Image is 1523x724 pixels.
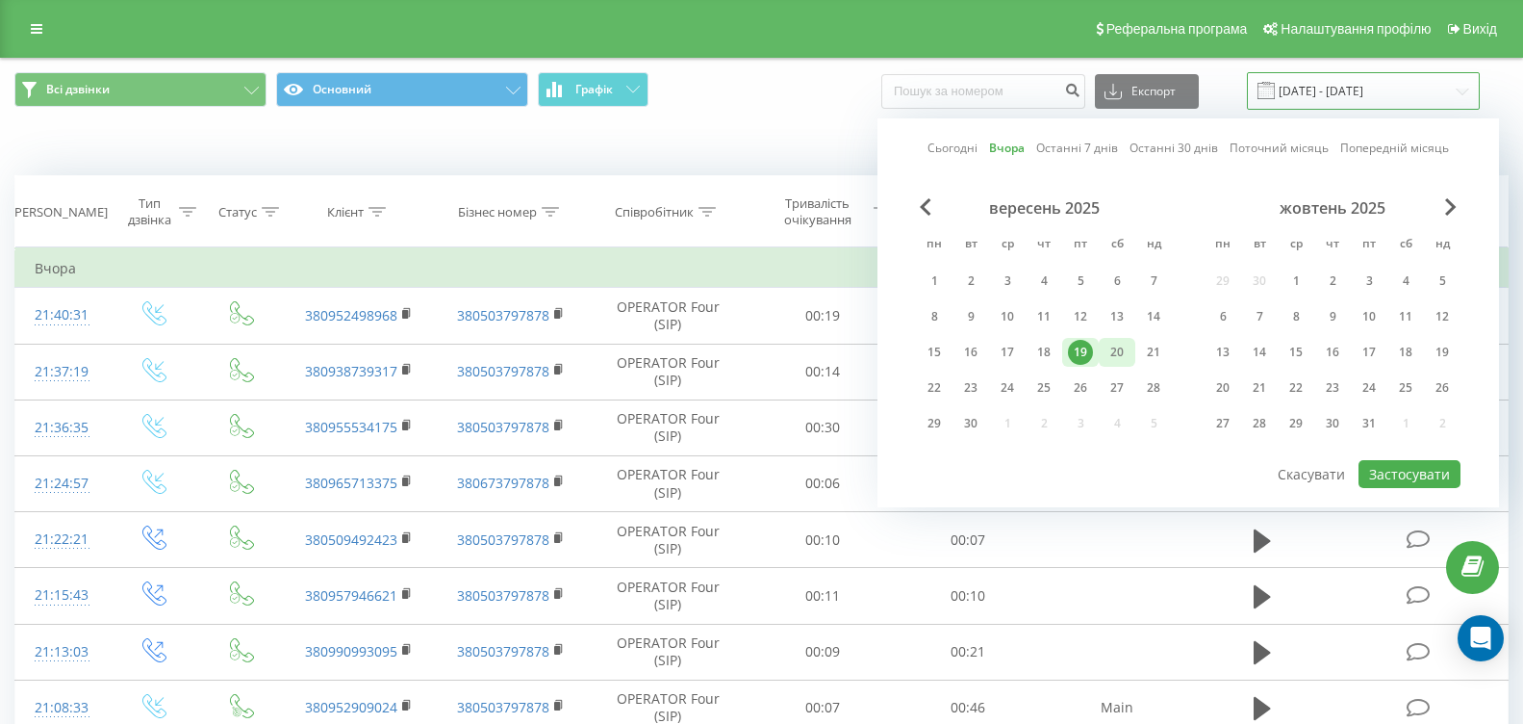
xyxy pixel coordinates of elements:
[1066,231,1095,260] abbr: п’ятниця
[1205,302,1241,331] div: пн 6 жовт 2025 р.
[1320,304,1345,329] div: 9
[1210,411,1235,436] div: 27
[1247,375,1272,401] div: 21
[1062,302,1099,331] div: пт 12 вер 2025 р.
[1387,338,1424,367] div: сб 18 жовт 2025 р.
[1340,139,1449,157] a: Попередній місяць
[1393,340,1418,365] div: 18
[749,288,896,344] td: 00:19
[1210,340,1235,365] div: 13
[1068,269,1093,294] div: 5
[1357,340,1382,365] div: 17
[457,698,549,716] a: 380503797878
[1208,231,1237,260] abbr: понеділок
[1205,374,1241,402] div: пн 20 жовт 2025 р.
[1099,338,1135,367] div: сб 20 вер 2025 р.
[615,204,694,220] div: Співробітник
[1241,374,1278,402] div: вт 21 жовт 2025 р.
[1026,267,1062,296] div: чт 4 вер 2025 р.
[457,418,549,436] a: 380503797878
[1357,411,1382,436] div: 31
[916,409,952,438] div: пн 29 вер 2025 р.
[1463,21,1497,37] span: Вихід
[952,409,989,438] div: вт 30 вер 2025 р.
[958,411,983,436] div: 30
[276,72,528,107] button: Основний
[1430,375,1455,401] div: 26
[1062,374,1099,402] div: пт 26 вер 2025 р.
[1314,338,1351,367] div: чт 16 жовт 2025 р.
[1357,375,1382,401] div: 24
[35,297,89,334] div: 21:40:31
[916,267,952,296] div: пн 1 вер 2025 р.
[1104,269,1130,294] div: 6
[952,374,989,402] div: вт 23 вер 2025 р.
[1430,269,1455,294] div: 5
[1068,304,1093,329] div: 12
[916,374,952,402] div: пн 22 вер 2025 р.
[927,139,977,157] a: Сьогодні
[1099,302,1135,331] div: сб 13 вер 2025 р.
[14,72,267,107] button: Всі дзвінки
[922,269,947,294] div: 1
[1282,231,1310,260] abbr: середа
[586,344,749,400] td: OPERATOR Four (SIP)
[305,418,397,436] a: 380955534175
[1241,338,1278,367] div: вт 14 жовт 2025 р.
[1230,139,1329,157] a: Поточний місяць
[457,474,549,492] a: 380673797878
[1106,21,1248,37] span: Реферальна програма
[989,338,1026,367] div: ср 17 вер 2025 р.
[1068,340,1093,365] div: 19
[1387,302,1424,331] div: сб 11 жовт 2025 р.
[922,375,947,401] div: 22
[1424,338,1460,367] div: нд 19 жовт 2025 р.
[1283,375,1308,401] div: 22
[35,353,89,391] div: 21:37:19
[1318,231,1347,260] abbr: четвер
[993,231,1022,260] abbr: середа
[1026,374,1062,402] div: чт 25 вер 2025 р.
[989,267,1026,296] div: ср 3 вер 2025 р.
[1141,340,1166,365] div: 21
[1357,304,1382,329] div: 10
[1314,267,1351,296] div: чт 2 жовт 2025 р.
[1135,302,1172,331] div: нд 14 вер 2025 р.
[1320,340,1345,365] div: 16
[1351,267,1387,296] div: пт 3 жовт 2025 р.
[1104,340,1130,365] div: 20
[1278,374,1314,402] div: ср 22 жовт 2025 р.
[1351,409,1387,438] div: пт 31 жовт 2025 р.
[1320,269,1345,294] div: 2
[1458,615,1504,661] div: Open Intercom Messenger
[1314,302,1351,331] div: чт 9 жовт 2025 р.
[1141,269,1166,294] div: 7
[1355,231,1383,260] abbr: п’ятниця
[1247,304,1272,329] div: 7
[1424,374,1460,402] div: нд 26 жовт 2025 р.
[1278,302,1314,331] div: ср 8 жовт 2025 р.
[1135,374,1172,402] div: нд 28 вер 2025 р.
[1283,411,1308,436] div: 29
[896,624,1042,680] td: 00:21
[1387,374,1424,402] div: сб 25 жовт 2025 р.
[305,306,397,324] a: 380952498968
[749,568,896,624] td: 00:11
[1283,340,1308,365] div: 15
[1210,375,1235,401] div: 20
[1031,375,1056,401] div: 25
[586,624,749,680] td: OPERATOR Four (SIP)
[1031,269,1056,294] div: 4
[305,586,397,605] a: 380957946621
[1283,304,1308,329] div: 8
[952,302,989,331] div: вт 9 вер 2025 р.
[1247,411,1272,436] div: 28
[922,304,947,329] div: 8
[1430,340,1455,365] div: 19
[1428,231,1457,260] abbr: неділя
[575,83,613,96] span: Графік
[1130,139,1218,157] a: Останні 30 днів
[458,204,537,220] div: Бізнес номер
[1267,460,1356,488] button: Скасувати
[1104,304,1130,329] div: 13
